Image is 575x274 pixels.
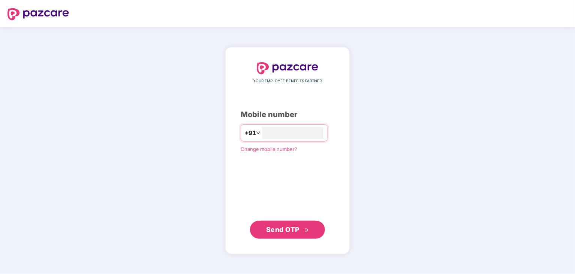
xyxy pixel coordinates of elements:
[241,109,334,120] div: Mobile number
[256,131,261,135] span: down
[241,146,297,152] a: Change mobile number?
[257,62,318,74] img: logo
[250,221,325,239] button: Send OTPdouble-right
[245,128,256,138] span: +91
[7,8,69,20] img: logo
[304,228,309,233] span: double-right
[266,226,299,233] span: Send OTP
[253,78,322,84] span: YOUR EMPLOYEE BENEFITS PARTNER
